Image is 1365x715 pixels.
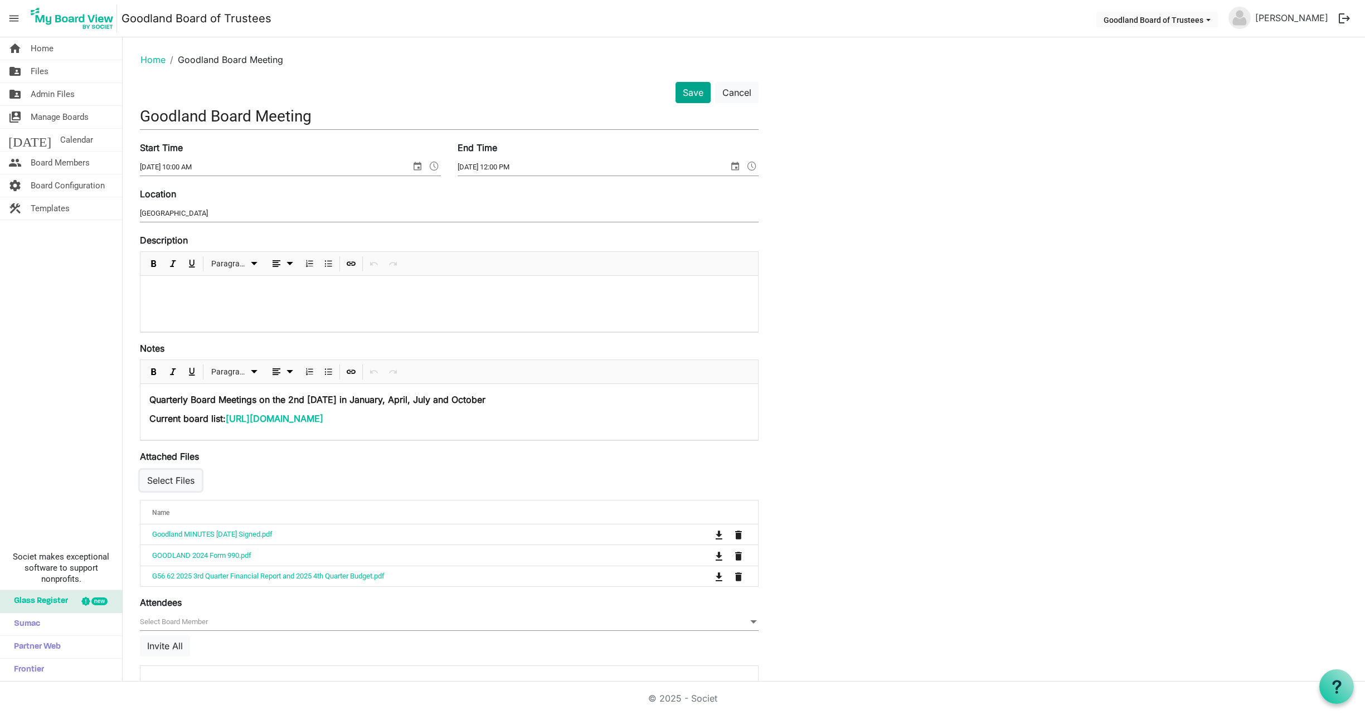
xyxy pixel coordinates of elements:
[5,551,117,585] span: Societ makes exceptional software to support nonprofits.
[149,394,485,405] span: Quarterly Board Meetings on the 2nd [DATE] in January, April, July and October
[144,252,163,275] div: Bold
[31,106,89,128] span: Manage Boards
[731,527,746,542] button: Remove
[8,174,22,197] span: settings
[152,509,169,517] span: Name
[140,141,183,154] label: Start Time
[147,257,162,271] button: Bold
[300,252,319,275] div: Numbered List
[8,37,22,60] span: home
[31,60,48,82] span: Files
[8,106,22,128] span: switch_account
[140,187,176,201] label: Location
[163,252,182,275] div: Italic
[140,342,164,355] label: Notes
[342,252,361,275] div: Insert Link
[31,37,54,60] span: Home
[226,413,323,424] a: [URL][DOMAIN_NAME]
[731,547,746,563] button: Remove
[711,568,727,584] button: Download
[1228,7,1251,29] img: no-profile-picture.svg
[300,360,319,383] div: Numbered List
[1096,12,1218,27] button: Goodland Board of Trustees dropdownbutton
[342,360,361,383] div: Insert Link
[344,365,359,379] button: Insert Link
[319,252,338,275] div: Bulleted List
[152,572,385,580] a: G56 62 2025 3rd Quarter Financial Report and 2025 4th Quarter Budget.pdf
[163,360,182,383] div: Italic
[184,365,200,379] button: Underline
[166,53,283,66] li: Goodland Board Meeting
[8,659,44,681] span: Frontier
[122,7,271,30] a: Goodland Board of Trustees
[411,159,424,173] span: select
[152,551,251,560] a: GOODLAND 2024 Form 990.pdf
[31,83,75,105] span: Admin Files
[205,252,264,275] div: Formats
[8,152,22,174] span: people
[8,590,68,612] span: Glass Register
[8,636,61,658] span: Partner Web
[207,365,263,379] button: Paragraph dropdownbutton
[31,197,70,220] span: Templates
[140,596,182,609] label: Attendees
[715,82,759,103] button: Cancel
[728,159,742,173] span: select
[27,4,117,32] img: My Board View Logo
[182,252,201,275] div: Underline
[3,8,25,29] span: menu
[8,83,22,105] span: folder_shared
[27,4,122,32] a: My Board View Logo
[140,103,759,129] input: Title
[140,450,199,463] label: Attached Files
[688,566,758,586] td: is Command column column header
[8,60,22,82] span: folder_shared
[91,597,108,605] div: new
[458,141,497,154] label: End Time
[266,365,298,379] button: dropdownbutton
[711,527,727,542] button: Download
[648,693,717,704] a: © 2025 - Societ
[731,568,746,584] button: Remove
[140,524,688,544] td: Goodland MINUTES July 11, 2025 Signed.pdf is template cell column header Name
[302,257,317,271] button: Numbered List
[184,257,200,271] button: Underline
[147,365,162,379] button: Bold
[31,152,90,174] span: Board Members
[205,360,264,383] div: Formats
[266,257,298,271] button: dropdownbutton
[207,257,263,271] button: Paragraph dropdownbutton
[211,365,247,379] span: Paragraph
[1333,7,1356,30] button: logout
[321,365,336,379] button: Bulleted List
[688,544,758,565] td: is Command column column header
[676,82,711,103] button: Save
[31,174,105,197] span: Board Configuration
[264,360,300,383] div: Alignments
[140,234,188,247] label: Description
[140,54,166,65] a: Home
[140,544,688,565] td: GOODLAND 2024 Form 990.pdf is template cell column header Name
[319,360,338,383] div: Bulleted List
[140,566,688,586] td: G56 62 2025 3rd Quarter Financial Report and 2025 4th Quarter Budget.pdf is template cell column ...
[152,530,273,538] a: Goodland MINUTES [DATE] Signed.pdf
[688,524,758,544] td: is Command column column header
[264,252,300,275] div: Alignments
[211,257,247,271] span: Paragraph
[166,257,181,271] button: Italic
[8,613,40,635] span: Sumac
[302,365,317,379] button: Numbered List
[166,365,181,379] button: Italic
[1251,7,1333,29] a: [PERSON_NAME]
[711,547,727,563] button: Download
[8,197,22,220] span: construction
[144,360,163,383] div: Bold
[8,129,51,151] span: [DATE]
[182,360,201,383] div: Underline
[149,413,323,424] span: Current board list:
[140,470,202,491] button: Select Files
[60,129,93,151] span: Calendar
[140,635,190,656] button: Invite All
[321,257,336,271] button: Bulleted List
[344,257,359,271] button: Insert Link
